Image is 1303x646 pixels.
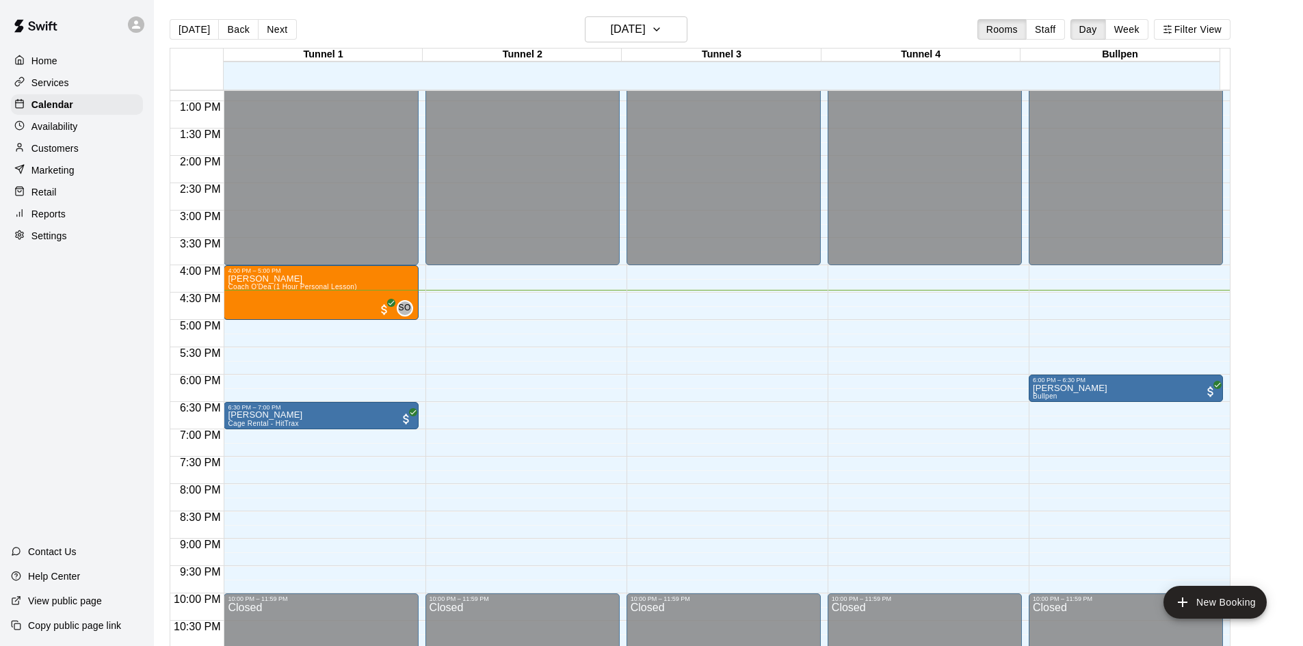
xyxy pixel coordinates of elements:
[11,94,143,115] a: Calendar
[31,163,75,177] p: Marketing
[31,76,69,90] p: Services
[170,621,224,632] span: 10:30 PM
[31,185,57,199] p: Retail
[176,183,224,195] span: 2:30 PM
[11,72,143,93] a: Services
[11,160,143,180] a: Marketing
[176,539,224,550] span: 9:00 PM
[176,375,224,386] span: 6:00 PM
[423,49,622,62] div: Tunnel 2
[31,229,67,243] p: Settings
[622,49,821,62] div: Tunnel 3
[611,20,646,39] h6: [DATE]
[228,267,414,274] div: 4:00 PM – 5:00 PM
[1163,586,1267,619] button: add
[176,101,224,113] span: 1:00 PM
[397,300,413,317] div: Shaun ODea
[31,120,78,133] p: Availability
[1033,595,1219,602] div: 10:00 PM – 11:59 PM
[631,595,817,602] div: 10:00 PM – 11:59 PM
[228,283,356,291] span: Coach O'Dea (1 Hour Personal Lesson)
[1105,19,1148,40] button: Week
[176,156,224,167] span: 2:00 PM
[28,594,102,608] p: View public page
[176,320,224,332] span: 5:00 PM
[11,204,143,224] a: Reports
[176,511,224,523] span: 8:30 PM
[11,226,143,246] a: Settings
[258,19,296,40] button: Next
[218,19,259,40] button: Back
[430,595,616,602] div: 10:00 PM – 11:59 PM
[176,211,224,222] span: 3:00 PM
[31,142,79,155] p: Customers
[28,545,77,558] p: Contact Us
[170,19,219,40] button: [DATE]
[11,51,143,71] a: Home
[378,303,391,317] span: All customers have paid
[1204,385,1218,399] span: All customers have paid
[228,595,414,602] div: 10:00 PM – 11:59 PM
[31,207,66,221] p: Reports
[28,619,121,632] p: Copy public page link
[176,566,224,578] span: 9:30 PM
[1033,392,1057,400] span: Bullpen
[11,138,143,159] a: Customers
[399,412,413,426] span: All customers have paid
[176,265,224,277] span: 4:00 PM
[585,16,687,42] button: [DATE]
[821,49,1021,62] div: Tunnel 4
[224,49,423,62] div: Tunnel 1
[176,484,224,496] span: 8:00 PM
[224,265,418,320] div: 4:00 PM – 5:00 PM: Miles Magnuson
[1070,19,1106,40] button: Day
[1029,375,1223,402] div: 6:00 PM – 6:30 PM: Jason Pattengale
[176,457,224,468] span: 7:30 PM
[176,238,224,250] span: 3:30 PM
[31,54,57,68] p: Home
[224,402,418,429] div: 6:30 PM – 7:00 PM: Jason Pattengale
[31,98,73,111] p: Calendar
[977,19,1027,40] button: Rooms
[1033,377,1219,383] div: 6:00 PM – 6:30 PM
[399,301,411,315] span: SO
[1154,19,1230,40] button: Filter View
[176,402,224,414] span: 6:30 PM
[176,429,224,441] span: 7:00 PM
[1026,19,1065,40] button: Staff
[402,300,413,317] span: Shaun ODea
[11,182,143,202] a: Retail
[170,593,224,605] span: 10:00 PM
[28,569,80,583] p: Help Center
[228,420,298,427] span: Cage Rental - HitTrax
[176,129,224,140] span: 1:30 PM
[832,595,1018,602] div: 10:00 PM – 11:59 PM
[228,404,414,411] div: 6:30 PM – 7:00 PM
[11,116,143,137] a: Availability
[176,347,224,359] span: 5:30 PM
[1021,49,1220,62] div: Bullpen
[176,293,224,304] span: 4:30 PM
